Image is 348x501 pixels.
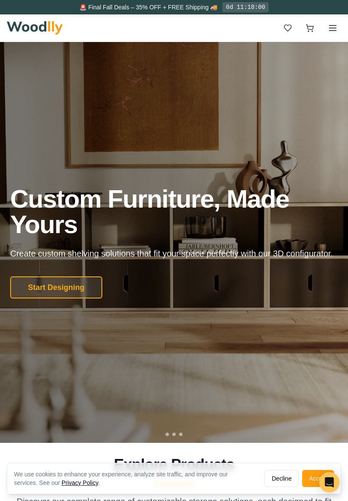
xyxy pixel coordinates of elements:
button: Decline [264,470,299,487]
img: Woodlly [7,21,63,35]
span: 🚨 Final Fall Deals – 35% OFF + FREE Shipping 🚚 [79,4,217,11]
p: Create custom shelving solutions that fit your space perfectly with our 3D configurator. [10,248,336,259]
div: Open Intercom Messenger [319,472,340,493]
h1: Custom Furniture, Made Yours [10,186,338,237]
div: 0d 11:18:00 [222,2,268,12]
div: We use cookies to enhance your experience, analyze site traffic, and improve our services. See our . [14,470,258,487]
h2: Explore Products [10,456,338,473]
a: Privacy Policy [62,479,98,486]
button: Accept [302,470,334,487]
button: Start Designing [10,276,102,298]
